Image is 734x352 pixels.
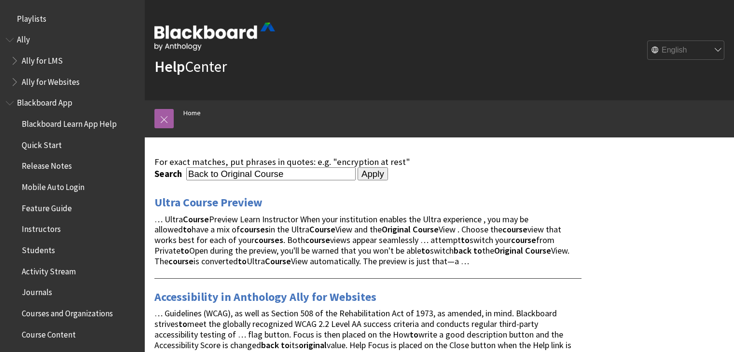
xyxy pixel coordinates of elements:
span: Instructors [22,221,61,234]
span: Ally [17,32,30,45]
strong: back [261,339,279,351]
strong: Course [265,256,291,267]
strong: Course [309,224,335,235]
strong: to [179,318,187,329]
strong: to [183,224,192,235]
span: Playlists [17,11,46,24]
span: Release Notes [22,158,72,171]
strong: course [305,234,330,245]
span: … Ultra Preview Learn Instructor When your institution enables the Ultra experience , you may be ... [154,214,569,267]
a: HelpCenter [154,57,227,76]
span: Activity Stream [22,263,76,276]
strong: courses [240,224,269,235]
span: Feature Guide [22,200,72,213]
strong: Course [183,214,209,225]
strong: course [502,224,527,235]
select: Site Language Selector [648,41,725,60]
nav: Book outline for Anthology Ally Help [6,32,139,90]
span: Ally for LMS [22,53,63,66]
strong: to [473,245,482,256]
span: Ally for Websites [22,74,80,87]
span: Students [22,242,55,255]
strong: to [421,245,430,256]
input: Apply [358,167,388,181]
label: Search [154,168,184,179]
a: Ultra Course Preview [154,195,263,210]
strong: to [410,329,418,340]
strong: Course [525,245,551,256]
span: Courses and Organizations [22,305,113,318]
strong: Original [494,245,523,256]
strong: to [281,339,290,351]
span: Blackboard Learn App Help [22,116,117,129]
a: Home [183,107,201,119]
img: Blackboard by Anthology [154,23,275,51]
strong: to [238,256,247,267]
strong: Course [413,224,439,235]
span: Blackboard App [17,95,72,108]
strong: original [299,339,327,351]
span: Journals [22,284,52,298]
strong: courses [254,234,283,245]
strong: course [168,256,194,267]
strong: Help [154,57,185,76]
strong: to [461,234,470,245]
span: Mobile Auto Login [22,179,84,192]
strong: course [511,234,536,245]
div: For exact matches, put phrases in quotes: e.g. "encryption at rest" [154,157,582,167]
nav: Book outline for Playlists [6,11,139,27]
strong: Original [382,224,411,235]
span: Course Content [22,326,76,339]
a: Accessibility in Anthology Ally for Websites [154,289,376,305]
strong: to [180,245,189,256]
strong: back [454,245,471,256]
span: Quick Start [22,137,62,150]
